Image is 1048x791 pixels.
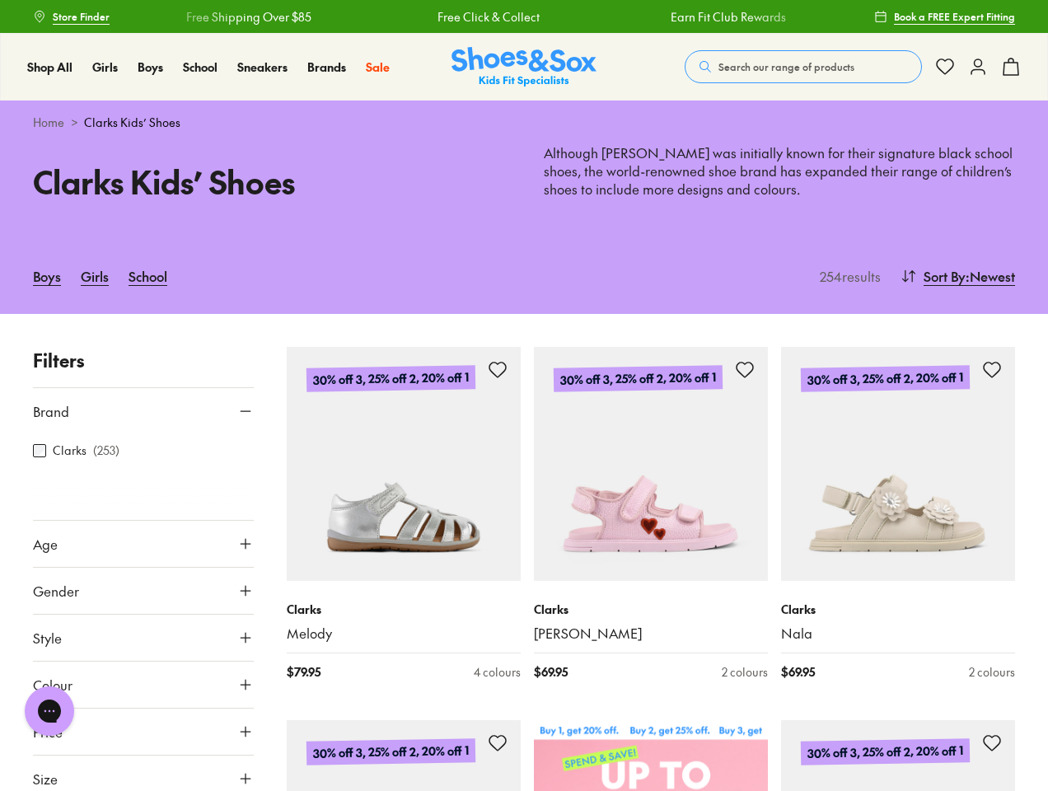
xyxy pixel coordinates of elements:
[781,663,815,681] span: $ 69.95
[781,347,1015,581] a: 30% off 3, 25% off 2, 20% off 1
[27,59,73,75] span: Shop All
[307,59,346,76] a: Brands
[287,601,521,618] p: Clarks
[33,521,254,567] button: Age
[966,266,1015,286] span: : Newest
[901,258,1015,294] button: Sort By:Newest
[237,59,288,75] span: Sneakers
[237,59,288,76] a: Sneakers
[534,347,768,581] a: 30% off 3, 25% off 2, 20% off 1
[16,681,82,742] iframe: Gorgias live chat messenger
[33,401,69,421] span: Brand
[33,388,254,434] button: Brand
[685,50,922,83] button: Search our range of products
[129,258,167,294] a: School
[33,662,254,708] button: Colour
[33,114,64,131] a: Home
[534,625,768,643] a: [PERSON_NAME]
[33,615,254,661] button: Style
[53,9,110,24] span: Store Finder
[33,114,1015,131] div: >
[93,442,119,459] p: ( 253 )
[186,8,311,26] a: Free Shipping Over $85
[287,347,521,581] a: 30% off 3, 25% off 2, 20% off 1
[670,8,785,26] a: Earn Fit Club Rewards
[287,625,521,643] a: Melody
[33,158,504,205] h1: Clarks Kids’ Shoes
[84,114,180,131] span: Clarks Kids’ Shoes
[33,628,62,648] span: Style
[874,2,1015,31] a: Book a FREE Expert Fitting
[33,258,61,294] a: Boys
[287,663,320,681] span: $ 79.95
[33,347,254,374] p: Filters
[544,144,1015,199] p: Although [PERSON_NAME] was initially known for their signature black school shoes, the world-reno...
[33,534,58,554] span: Age
[451,47,597,87] a: Shoes & Sox
[27,59,73,76] a: Shop All
[92,59,118,75] span: Girls
[437,8,539,26] a: Free Click & Collect
[138,59,163,75] span: Boys
[801,738,970,765] p: 30% off 3, 25% off 2, 20% off 1
[534,601,768,618] p: Clarks
[307,59,346,75] span: Brands
[33,2,110,31] a: Store Finder
[33,568,254,614] button: Gender
[53,442,87,459] label: Clarks
[474,663,521,681] div: 4 colours
[718,59,854,74] span: Search our range of products
[33,709,254,755] button: Price
[781,625,1015,643] a: Nala
[92,59,118,76] a: Girls
[722,663,768,681] div: 2 colours
[554,365,723,392] p: 30% off 3, 25% off 2, 20% off 1
[451,47,597,87] img: SNS_Logo_Responsive.svg
[366,59,390,76] a: Sale
[894,9,1015,24] span: Book a FREE Expert Fitting
[183,59,218,75] span: School
[306,738,475,765] p: 30% off 3, 25% off 2, 20% off 1
[33,769,58,789] span: Size
[781,601,1015,618] p: Clarks
[924,266,966,286] span: Sort By
[969,663,1015,681] div: 2 colours
[801,365,970,392] p: 30% off 3, 25% off 2, 20% off 1
[33,581,79,601] span: Gender
[33,675,73,695] span: Colour
[306,365,475,392] p: 30% off 3, 25% off 2, 20% off 1
[183,59,218,76] a: School
[534,663,568,681] span: $ 69.95
[138,59,163,76] a: Boys
[813,266,881,286] p: 254 results
[81,258,109,294] a: Girls
[366,59,390,75] span: Sale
